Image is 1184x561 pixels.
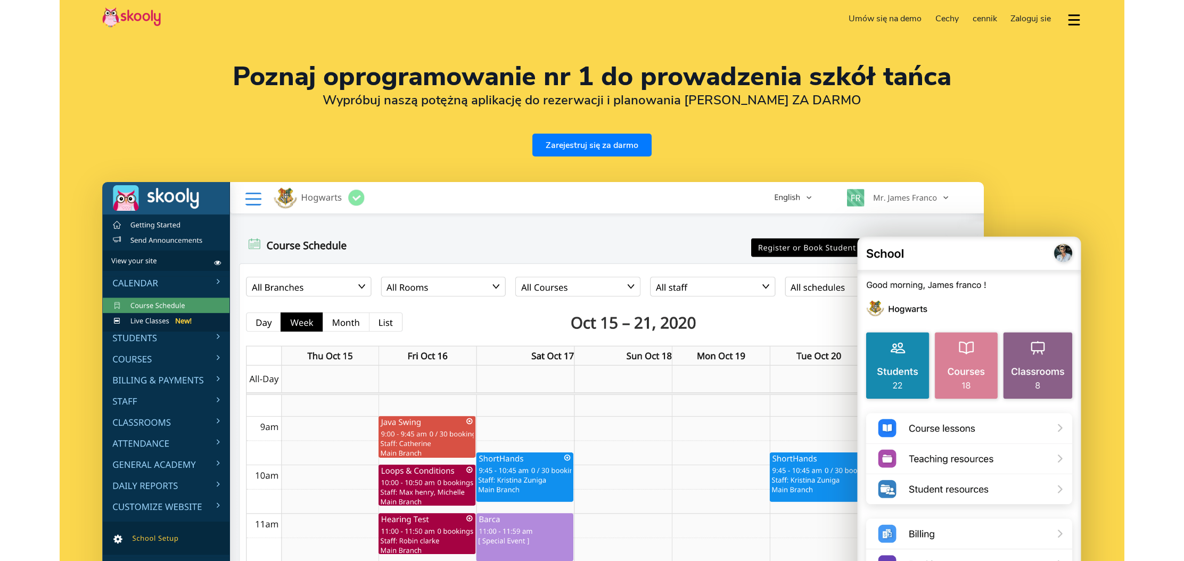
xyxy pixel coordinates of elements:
[102,7,161,28] img: Skooly
[102,92,1082,108] h2: Wypróbuj naszą potężną aplikację do rezerwacji i planowania [PERSON_NAME] ZA DARMO
[842,10,929,27] a: Umów się na demo
[1066,7,1082,32] button: dropdown menu
[966,10,1004,27] a: cennik
[532,134,652,156] a: Zarejestruj się za darmo
[973,13,997,24] span: cennik
[1010,13,1051,24] span: Zaloguj sie
[1004,10,1058,27] a: Zaloguj sie
[102,64,1082,89] h1: Poznaj oprogramowanie nr 1 do prowadzenia szkół tańca
[928,10,966,27] a: Cechy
